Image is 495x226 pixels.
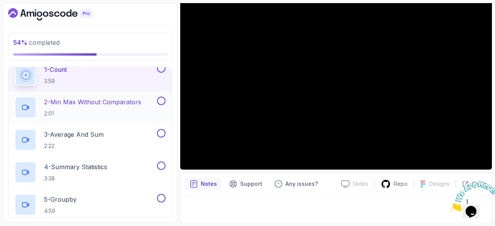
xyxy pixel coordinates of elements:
button: Feedback button [270,178,323,190]
span: 54 % [13,39,27,46]
p: Any issues? [285,180,318,188]
p: 4:59 [44,207,77,215]
p: 5 - Groupby [44,195,77,204]
a: Repo [375,179,414,189]
p: Slides [353,180,368,188]
p: 1 - Count [44,65,67,74]
img: Chat attention grabber [3,3,51,34]
span: 1 [3,3,6,10]
p: 3:59 [44,77,67,85]
button: 3-Average And Sum2:22 [15,129,166,151]
p: Support [240,180,262,188]
p: 4 - Summary Statistics [44,162,107,172]
p: 3 - Average And Sum [44,130,104,139]
p: 2:22 [44,142,104,150]
button: Support button [225,178,267,190]
button: 1-Count3:59 [15,64,166,86]
iframe: chat widget [447,178,495,214]
button: 2-Min Max Without Comparators2:01 [15,97,166,118]
p: 2 - Min Max Without Comparators [44,97,141,107]
p: Repo [394,180,408,188]
p: 3:38 [44,175,107,182]
a: Dashboard [8,8,110,20]
button: 4-Summary Statistics3:38 [15,161,166,183]
p: Notes [201,180,217,188]
button: notes button [185,178,222,190]
button: 5-Groupby4:59 [15,194,166,216]
span: completed [13,39,60,46]
p: Designs [429,180,449,188]
p: 2:01 [44,110,141,117]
